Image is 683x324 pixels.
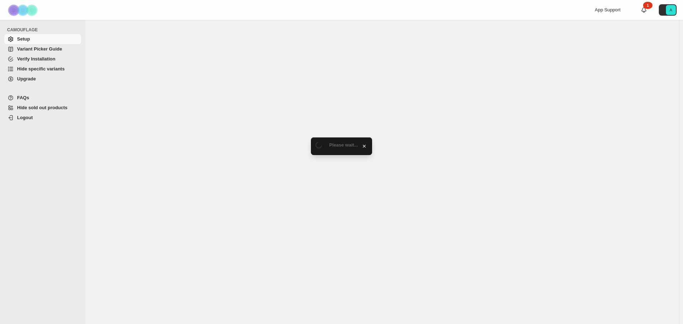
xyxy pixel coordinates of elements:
span: Logout [17,115,33,120]
span: Upgrade [17,76,36,81]
a: Variant Picker Guide [4,44,81,54]
a: Hide specific variants [4,64,81,74]
span: Avatar with initials A [666,5,676,15]
span: Setup [17,36,30,42]
span: CAMOUFLAGE [7,27,82,33]
img: Camouflage [6,0,41,20]
a: 1 [640,6,647,14]
text: A [669,8,672,12]
a: FAQs [4,93,81,103]
span: Verify Installation [17,56,55,62]
span: FAQs [17,95,29,100]
a: Upgrade [4,74,81,84]
a: Verify Installation [4,54,81,64]
a: Setup [4,34,81,44]
a: Logout [4,113,81,123]
button: Avatar with initials A [659,4,677,16]
span: Hide specific variants [17,66,65,71]
a: Hide sold out products [4,103,81,113]
span: App Support [595,7,620,12]
span: Variant Picker Guide [17,46,62,52]
div: 1 [643,2,652,9]
span: Please wait... [329,142,358,148]
span: Hide sold out products [17,105,68,110]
